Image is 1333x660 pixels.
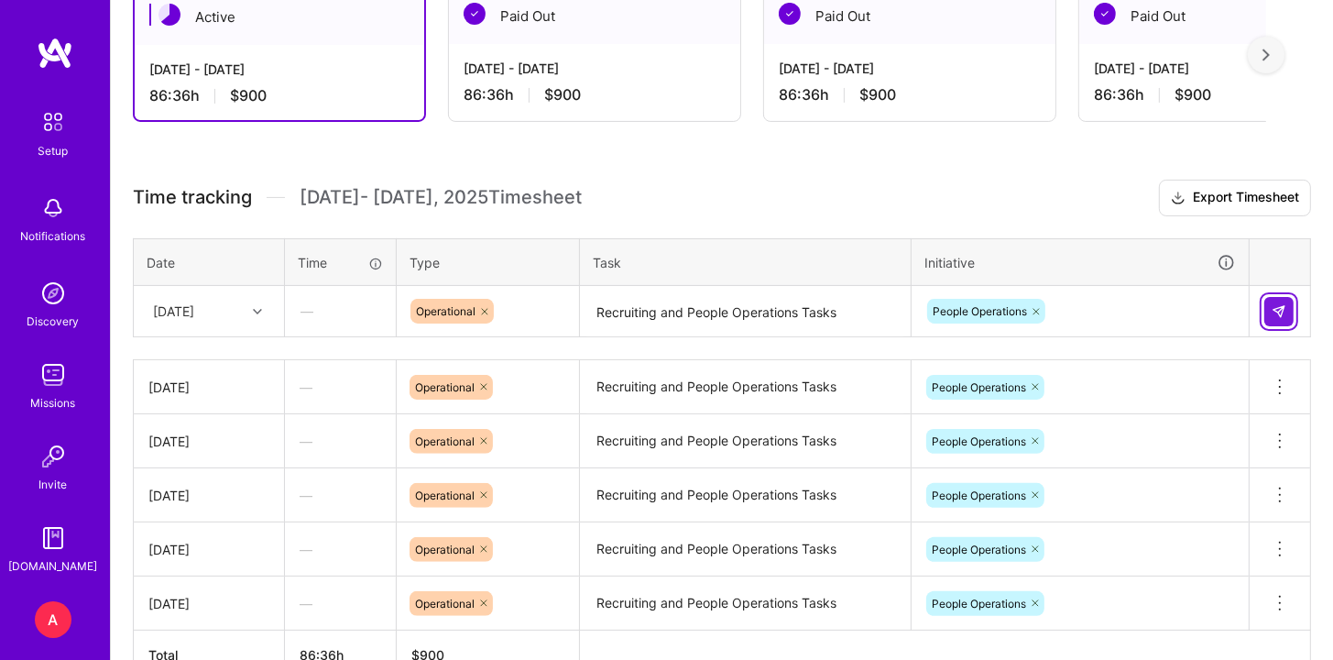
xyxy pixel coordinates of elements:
[134,238,285,286] th: Date
[149,60,410,79] div: [DATE] - [DATE]
[932,434,1026,448] span: People Operations
[464,59,726,78] div: [DATE] - [DATE]
[153,302,194,321] div: [DATE]
[1171,189,1185,208] i: icon Download
[582,524,909,575] textarea: Recruiting and People Operations Tasks
[1159,180,1311,216] button: Export Timesheet
[21,226,86,246] div: Notifications
[582,470,909,521] textarea: Recruiting and People Operations Tasks
[1094,3,1116,25] img: Paid Out
[230,86,267,105] span: $900
[415,489,475,502] span: Operational
[779,59,1041,78] div: [DATE] - [DATE]
[415,543,475,556] span: Operational
[582,288,909,336] textarea: Recruiting and People Operations Tasks
[415,597,475,610] span: Operational
[31,393,76,412] div: Missions
[397,238,580,286] th: Type
[149,86,410,105] div: 86:36 h
[932,380,1026,394] span: People Operations
[148,486,269,505] div: [DATE]
[580,238,912,286] th: Task
[285,525,396,574] div: —
[1175,85,1211,104] span: $900
[39,475,68,494] div: Invite
[148,378,269,397] div: [DATE]
[285,579,396,628] div: —
[933,304,1027,318] span: People Operations
[35,438,71,475] img: Invite
[37,37,73,70] img: logo
[35,520,71,556] img: guide book
[932,597,1026,610] span: People Operations
[35,601,71,638] div: A
[27,312,80,331] div: Discovery
[582,416,909,467] textarea: Recruiting and People Operations Tasks
[286,287,395,335] div: —
[285,471,396,520] div: —
[464,85,726,104] div: 86:36 h
[415,434,475,448] span: Operational
[1264,297,1295,326] div: null
[148,540,269,559] div: [DATE]
[582,362,909,413] textarea: Recruiting and People Operations Tasks
[416,304,475,318] span: Operational
[133,186,252,209] span: Time tracking
[148,594,269,613] div: [DATE]
[35,190,71,226] img: bell
[1262,49,1270,61] img: right
[34,103,72,141] img: setup
[35,357,71,393] img: teamwork
[544,85,581,104] span: $900
[35,275,71,312] img: discovery
[859,85,896,104] span: $900
[464,3,486,25] img: Paid Out
[924,252,1236,273] div: Initiative
[1272,304,1286,319] img: Submit
[932,489,1026,502] span: People Operations
[415,380,475,394] span: Operational
[779,85,1041,104] div: 86:36 h
[300,186,582,209] span: [DATE] - [DATE] , 2025 Timesheet
[148,432,269,451] div: [DATE]
[582,578,909,629] textarea: Recruiting and People Operations Tasks
[38,141,69,160] div: Setup
[30,601,76,638] a: A
[285,417,396,466] div: —
[779,3,801,25] img: Paid Out
[932,543,1026,556] span: People Operations
[298,253,383,272] div: Time
[158,4,180,26] img: Active
[285,363,396,412] div: —
[253,307,262,316] i: icon Chevron
[9,556,98,576] div: [DOMAIN_NAME]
